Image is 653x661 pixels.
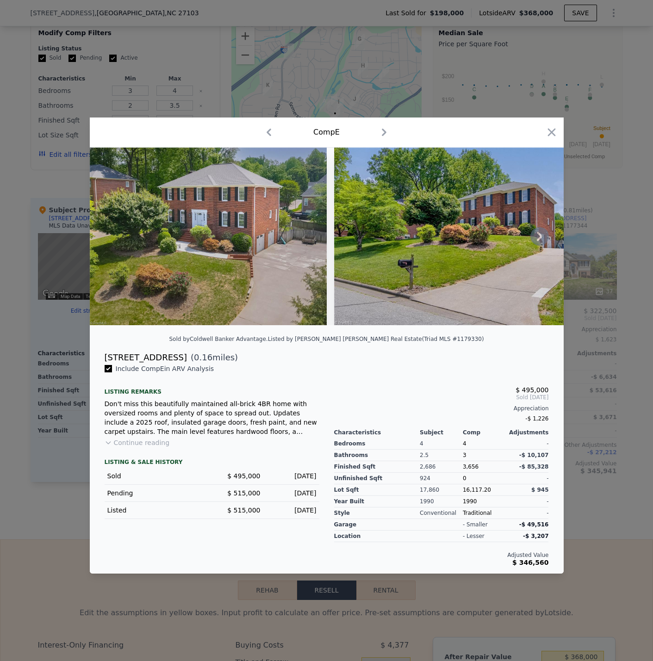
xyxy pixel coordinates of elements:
div: - [506,496,549,507]
div: Finished Sqft [334,461,420,473]
div: 924 [420,473,463,484]
div: Pending [107,488,205,498]
div: 3 [463,450,506,461]
span: 3,656 [463,463,479,470]
span: $ 495,000 [516,386,548,394]
div: Characteristics [334,429,420,436]
div: 17,860 [420,484,463,496]
div: 2,686 [420,461,463,473]
span: 4 [463,440,466,447]
div: - [506,473,549,484]
div: 4 [420,438,463,450]
div: Unfinished Sqft [334,473,420,484]
div: LISTING & SALE HISTORY [105,458,319,468]
span: $ 515,000 [227,489,260,497]
div: [STREET_ADDRESS] [105,351,187,364]
div: Subject [420,429,463,436]
div: Conventional [420,507,463,519]
div: - [506,438,549,450]
div: [DATE] [268,471,317,481]
div: Traditional [463,507,506,519]
span: $ 515,000 [227,507,260,514]
span: -$ 3,207 [523,533,548,539]
span: $ 495,000 [227,472,260,480]
span: $ 346,560 [512,559,548,566]
div: Don't miss this beautifully maintained all-brick 4BR home with oversized rooms and plenty of spac... [105,399,319,436]
span: ( miles) [187,351,238,364]
div: Sold by Coldwell Banker Advantage . [169,336,267,342]
img: Property Img [334,148,619,325]
div: Listing remarks [105,381,319,395]
div: Listed [107,506,205,515]
div: location [334,531,420,542]
div: Adjusted Value [334,551,549,559]
button: Continue reading [105,438,170,447]
div: Bathrooms [334,450,420,461]
div: Style [334,507,420,519]
div: Year Built [334,496,420,507]
div: - [506,507,549,519]
div: 1990 [420,496,463,507]
div: Comp E [313,127,340,138]
div: Sold [107,471,205,481]
div: - lesser [463,532,485,540]
div: 1990 [463,496,506,507]
div: Comp [463,429,506,436]
span: 16,117.20 [463,487,491,493]
div: Listed by [PERSON_NAME] [PERSON_NAME] Real Estate (Triad MLS #1179330) [268,336,484,342]
span: Include Comp E in ARV Analysis [112,365,218,372]
div: - smaller [463,521,488,528]
div: Bedrooms [334,438,420,450]
img: Property Img [90,148,327,325]
div: Adjustments [506,429,549,436]
span: $ 945 [531,487,549,493]
span: Sold [DATE] [334,394,549,401]
span: -$ 1,226 [525,415,548,422]
span: -$ 85,328 [519,463,549,470]
div: garage [334,519,420,531]
span: 0 [463,475,466,482]
div: 2.5 [420,450,463,461]
span: -$ 49,516 [519,521,549,528]
span: -$ 10,107 [519,452,549,458]
div: [DATE] [268,488,317,498]
span: 0.16 [194,352,212,362]
div: Lot Sqft [334,484,420,496]
div: Appreciation [334,405,549,412]
div: [DATE] [268,506,317,515]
